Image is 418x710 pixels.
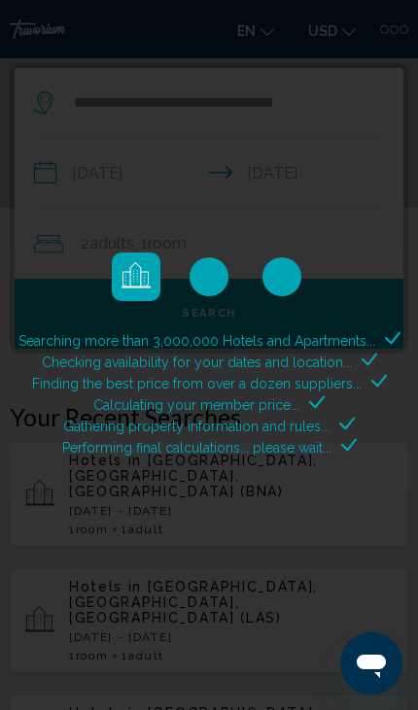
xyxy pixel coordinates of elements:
[62,440,331,456] span: Performing final calculations... please wait...
[18,333,375,349] span: Searching more than 3,000,000 Hotels and Apartments...
[42,355,352,370] span: Checking availability for your dates and location...
[32,376,362,391] span: Finding the best price from over a dozen suppliers...
[93,397,299,413] span: Calculating your member price...
[63,419,330,434] span: Gathering property information and rules...
[340,632,402,694] iframe: Кнопка для запуску вікна повідомлень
